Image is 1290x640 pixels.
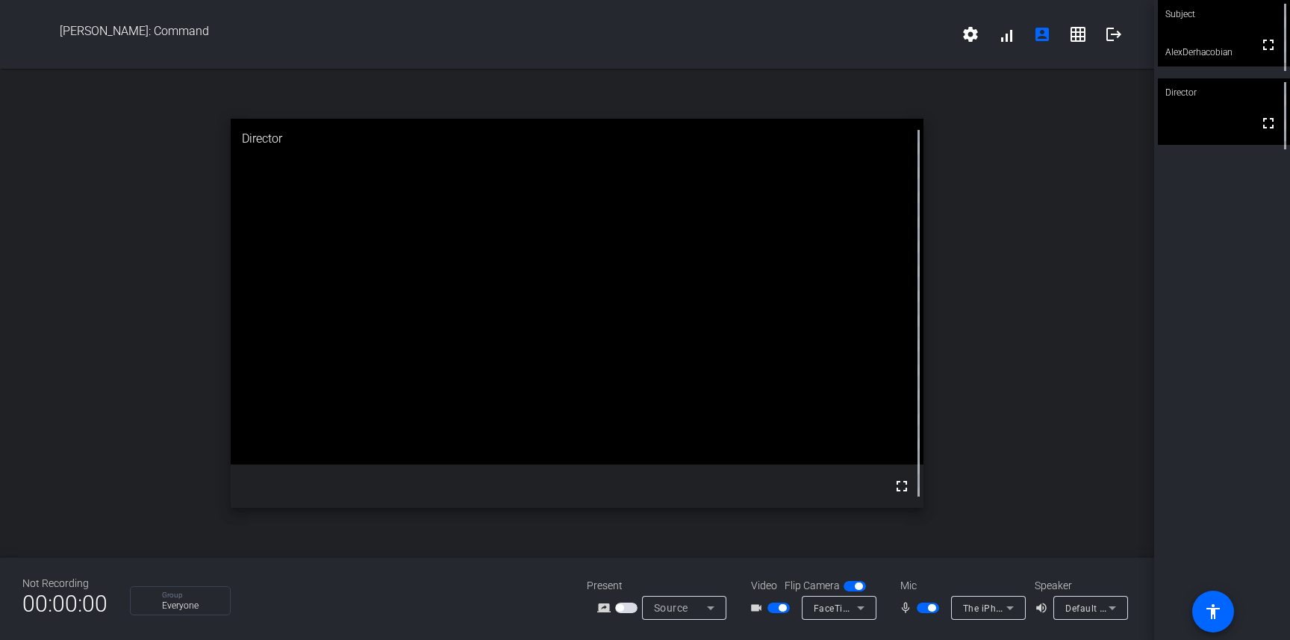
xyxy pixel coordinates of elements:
img: Chat Icon [137,592,155,610]
span: [PERSON_NAME]: Command [149,16,953,52]
mat-icon: accessibility [1204,603,1222,621]
span: 00:00:00 [22,585,107,622]
mat-icon: logout [1105,25,1123,43]
mat-icon: settings [962,25,979,43]
div: Not Recording [22,576,107,591]
span: The iPhone Microphone [963,602,1067,614]
p: Group [162,591,222,599]
span: Source [654,602,688,614]
mat-icon: volume_up [1035,599,1053,617]
img: white-gradient.svg [30,16,149,43]
mat-icon: screen_share_outline [597,599,615,617]
span: Default - MacBook Pro Speakers (Built-in) [1065,602,1245,614]
div: Director [1158,78,1290,107]
span: Video [751,578,777,594]
mat-icon: grid_on [1069,25,1087,43]
mat-icon: fullscreen [893,477,911,495]
button: signal_cellular_alt [988,16,1024,52]
mat-icon: fullscreen [1259,36,1277,54]
mat-icon: account_box [1033,25,1051,43]
span: FaceTime HD Camera (D288:[DATE]) [814,602,973,614]
p: Everyone [162,601,222,610]
div: Mic [885,578,1035,594]
mat-icon: mic_none [899,599,917,617]
span: Flip Camera [785,578,840,594]
mat-icon: fullscreen [1259,114,1277,132]
div: Speaker [1035,578,1124,594]
div: Director [231,119,923,159]
mat-icon: videocam_outline [750,599,767,617]
div: Present [587,578,736,594]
